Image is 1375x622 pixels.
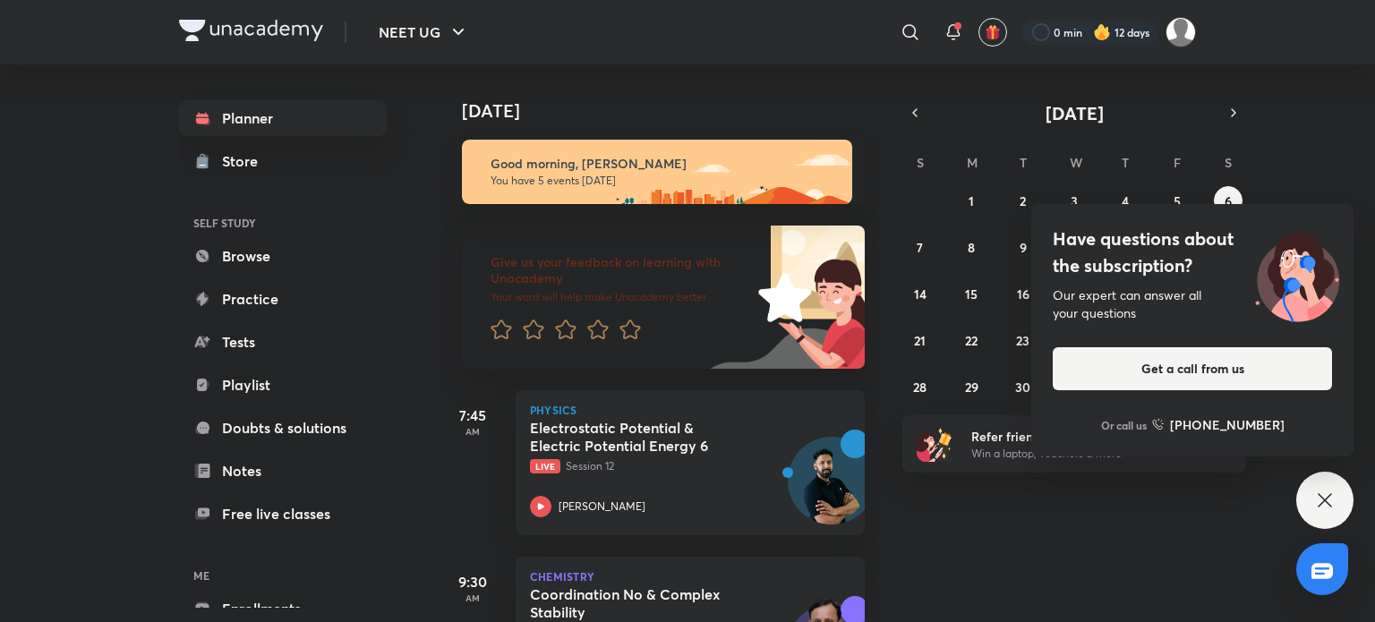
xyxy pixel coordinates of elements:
h5: Electrostatic Potential & Electric Potential Energy 6 [530,419,753,455]
button: Get a call from us [1053,347,1332,390]
abbr: September 21, 2025 [914,332,926,349]
p: Physics [530,405,850,415]
a: Notes [179,453,387,489]
p: [PERSON_NAME] [559,498,645,515]
abbr: September 2, 2025 [1020,192,1026,209]
button: September 30, 2025 [1009,372,1038,401]
a: Planner [179,100,387,136]
h4: Have questions about the subscription? [1053,226,1332,279]
button: September 2, 2025 [1009,186,1038,215]
p: Session 12 [530,458,811,474]
a: Practice [179,281,387,317]
abbr: September 8, 2025 [968,239,975,256]
div: Our expert can answer all your questions [1053,286,1332,322]
a: Playlist [179,367,387,403]
button: September 7, 2025 [906,233,935,261]
abbr: September 28, 2025 [913,379,927,396]
p: Or call us [1101,417,1147,433]
abbr: September 14, 2025 [914,285,927,302]
abbr: September 3, 2025 [1071,192,1078,209]
a: Tests [179,324,387,360]
abbr: Tuesday [1020,154,1027,171]
button: September 16, 2025 [1009,279,1038,308]
abbr: Thursday [1122,154,1129,171]
h5: 7:45 [437,405,508,426]
button: September 15, 2025 [957,279,986,308]
button: NEET UG [368,14,480,50]
abbr: September 15, 2025 [965,285,978,302]
abbr: September 23, 2025 [1016,332,1029,349]
a: Company Logo [179,20,323,46]
abbr: Monday [967,154,978,171]
button: avatar [978,18,1007,47]
abbr: Saturday [1225,154,1232,171]
button: September 23, 2025 [1009,326,1038,354]
a: Store [179,143,387,179]
img: feedback_image [697,226,865,369]
button: September 8, 2025 [957,233,986,261]
img: referral [917,426,952,462]
p: You have 5 events [DATE] [491,174,836,188]
h5: 9:30 [437,571,508,592]
a: [PHONE_NUMBER] [1152,415,1285,434]
button: [DATE] [927,100,1221,125]
abbr: September 6, 2025 [1225,192,1232,209]
abbr: September 22, 2025 [965,332,978,349]
button: September 6, 2025 [1214,186,1243,215]
p: Win a laptop, vouchers & more [971,446,1191,462]
button: September 28, 2025 [906,372,935,401]
h5: Coordination No & Complex Stability [530,585,753,621]
abbr: September 9, 2025 [1020,239,1027,256]
abbr: Friday [1174,154,1181,171]
h6: Good morning, [PERSON_NAME] [491,156,836,172]
button: September 4, 2025 [1111,186,1140,215]
abbr: September 1, 2025 [969,192,974,209]
abbr: September 29, 2025 [965,379,978,396]
abbr: Sunday [917,154,924,171]
button: September 22, 2025 [957,326,986,354]
button: September 21, 2025 [906,326,935,354]
abbr: Wednesday [1070,154,1082,171]
img: Avatar [789,447,875,533]
abbr: September 4, 2025 [1122,192,1129,209]
button: September 1, 2025 [957,186,986,215]
img: ttu_illustration_new.svg [1241,226,1354,322]
p: Chemistry [530,571,850,582]
p: AM [437,592,508,603]
button: September 14, 2025 [906,279,935,308]
img: surabhi [1166,17,1196,47]
h6: ME [179,560,387,591]
a: Doubts & solutions [179,410,387,446]
h4: [DATE] [462,100,883,122]
button: September 29, 2025 [957,372,986,401]
p: Your word will help make Unacademy better [491,290,752,304]
abbr: September 30, 2025 [1015,379,1030,396]
img: streak [1093,23,1111,41]
abbr: September 7, 2025 [917,239,923,256]
button: September 3, 2025 [1060,186,1089,215]
h6: Give us your feedback on learning with Unacademy [491,254,752,286]
img: Company Logo [179,20,323,41]
p: AM [437,426,508,437]
button: September 5, 2025 [1163,186,1191,215]
div: Store [222,150,269,172]
abbr: September 16, 2025 [1017,285,1029,302]
span: Live [530,459,560,473]
img: morning [462,140,852,204]
h6: [PHONE_NUMBER] [1170,415,1285,434]
abbr: September 5, 2025 [1174,192,1181,209]
h6: Refer friends [971,427,1191,446]
a: Browse [179,238,387,274]
img: avatar [985,24,1001,40]
h6: SELF STUDY [179,208,387,238]
span: [DATE] [1046,101,1104,125]
a: Free live classes [179,496,387,532]
button: September 9, 2025 [1009,233,1038,261]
